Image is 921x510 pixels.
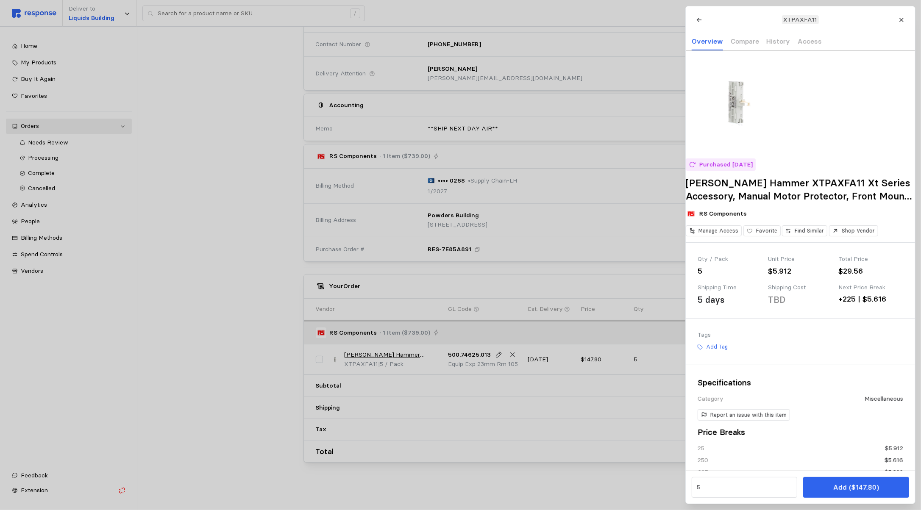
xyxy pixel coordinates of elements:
div: 625 [698,468,708,477]
div: 5 [698,266,762,277]
div: $5.616 [884,456,903,465]
h3: Price Breaks [698,427,903,438]
p: Purchased [DATE] [699,160,752,169]
p: Add ($147.80) [833,482,879,493]
button: Add ($147.80) [803,477,909,498]
div: +225 | $5.616 [838,294,903,305]
h2: [PERSON_NAME] Hammer XTPAXFA11 Xt Series Accessory, Manual Motor Protector, Front Mount Aux, 1No-1Nc [686,177,915,202]
p: Manage Access [698,227,738,235]
div: Miscellaneous [864,394,903,403]
div: Unit Price [768,255,832,264]
img: 70056547_right.jpg [686,51,787,152]
p: XTPAXFA11 [783,15,817,25]
div: 5 days [698,294,724,306]
div: $5.322 [884,468,903,477]
p: Find Similar [795,227,824,235]
p: RS Components [699,209,747,219]
div: Total Price [838,255,903,264]
div: TBD [768,294,785,306]
p: Overview [692,36,723,47]
p: Compare [730,36,759,47]
button: Favorite [743,225,780,237]
p: Favorite [756,227,777,235]
div: $5.912 [768,266,832,277]
div: Shipping Cost [768,283,832,292]
div: Tags [698,330,903,340]
h3: Specifications [698,377,903,388]
div: Category [698,394,723,403]
button: Manage Access [686,225,742,237]
div: Shipping Time [698,283,762,292]
p: Report an issue with this item [710,411,787,419]
div: Qty / Pack [698,255,762,264]
p: Access [797,36,821,47]
div: Next Price Break [838,283,903,292]
input: Qty [696,480,792,495]
button: Find Similar [782,225,827,237]
div: $29.56 [838,266,903,277]
button: Report an issue with this item [698,409,790,421]
div: $5.912 [885,444,903,453]
div: 250 [698,456,708,465]
button: Add Tag [693,341,731,353]
p: Shop Vendor [841,227,874,235]
p: Add Tag [706,343,727,351]
div: 25 [698,444,704,453]
p: History [766,36,790,47]
button: Shop Vendor [829,225,878,237]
